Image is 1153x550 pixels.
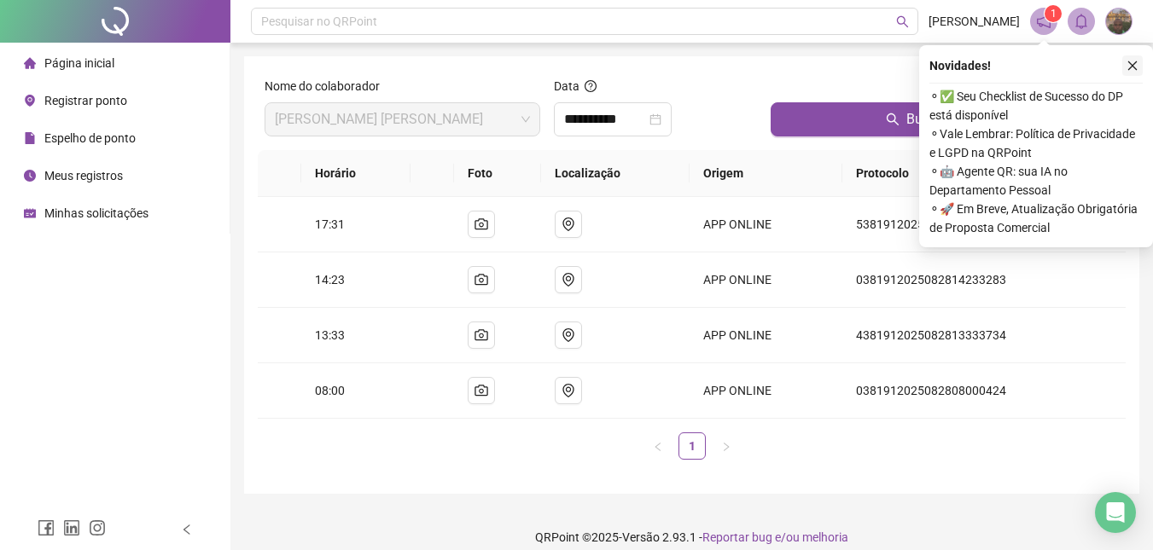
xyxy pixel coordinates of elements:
span: instagram [89,519,106,536]
span: Espelho de ponto [44,131,136,145]
a: 1 [679,433,705,459]
span: 1 [1051,8,1057,20]
td: APP ONLINE [690,308,842,363]
th: Horário [301,150,411,197]
th: Origem [690,150,842,197]
span: ⚬ Vale Lembrar: Política de Privacidade e LGPD na QRPoint [929,124,1143,162]
span: notification [1036,14,1051,29]
td: APP ONLINE [690,197,842,252]
span: left [653,442,663,452]
span: [PERSON_NAME] [929,12,1020,31]
label: Nome do colaborador [265,77,391,96]
span: clock-circle [24,170,36,182]
td: 0381912025082808000424 [842,363,1126,419]
span: question-circle [585,80,597,92]
span: Meus registros [44,169,123,182]
span: camera [475,273,488,287]
span: ⚬ 🤖 Agente QR: sua IA no Departamento Pessoal [929,162,1143,200]
span: home [24,57,36,69]
span: search [886,113,900,126]
span: camera [475,217,488,231]
span: linkedin [63,519,80,536]
span: ⚬ 🚀 Em Breve, Atualização Obrigatória de Proposta Comercial [929,200,1143,237]
td: APP ONLINE [690,252,842,308]
th: Localização [541,150,690,197]
sup: 1 [1045,5,1062,22]
span: Buscar registros [906,109,1004,130]
span: Reportar bug e/ou melhoria [702,530,848,544]
span: camera [475,384,488,397]
span: schedule [24,207,36,219]
span: environment [562,217,575,231]
li: Página anterior [644,432,672,460]
span: Minhas solicitações [44,206,148,220]
button: left [644,432,672,460]
img: 70702 [1106,9,1132,34]
button: right [713,432,740,460]
span: ⚬ ✅ Seu Checklist de Sucesso do DP está disponível [929,87,1143,124]
span: Página inicial [44,56,114,70]
div: Open Intercom Messenger [1095,492,1136,533]
span: 08:00 [315,384,345,397]
span: bell [1074,14,1089,29]
span: PAULO RICARDO CRESCENCIO [275,103,530,136]
span: Data [554,79,579,93]
span: 14:23 [315,273,345,287]
th: Foto [454,150,541,197]
span: environment [24,95,36,107]
td: 4381912025082813333734 [842,308,1126,363]
span: search [896,15,909,28]
span: Registrar ponto [44,94,127,107]
button: Buscar registros [771,102,1119,136]
span: 13:33 [315,328,345,342]
span: right [721,442,731,452]
span: file [24,132,36,144]
span: environment [562,273,575,287]
span: facebook [38,519,55,536]
span: camera [475,328,488,342]
li: 1 [678,432,706,460]
span: 17:31 [315,217,345,231]
td: APP ONLINE [690,363,842,419]
span: Novidades ! [929,56,991,75]
span: left [181,524,193,536]
td: 0381912025082814233283 [842,252,1126,308]
span: environment [562,328,575,342]
span: Versão [622,530,660,544]
td: 5381912025082817312352 [842,197,1126,252]
th: Protocolo [842,150,1126,197]
span: environment [562,384,575,397]
li: Próxima página [713,432,740,460]
span: close [1127,60,1138,72]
